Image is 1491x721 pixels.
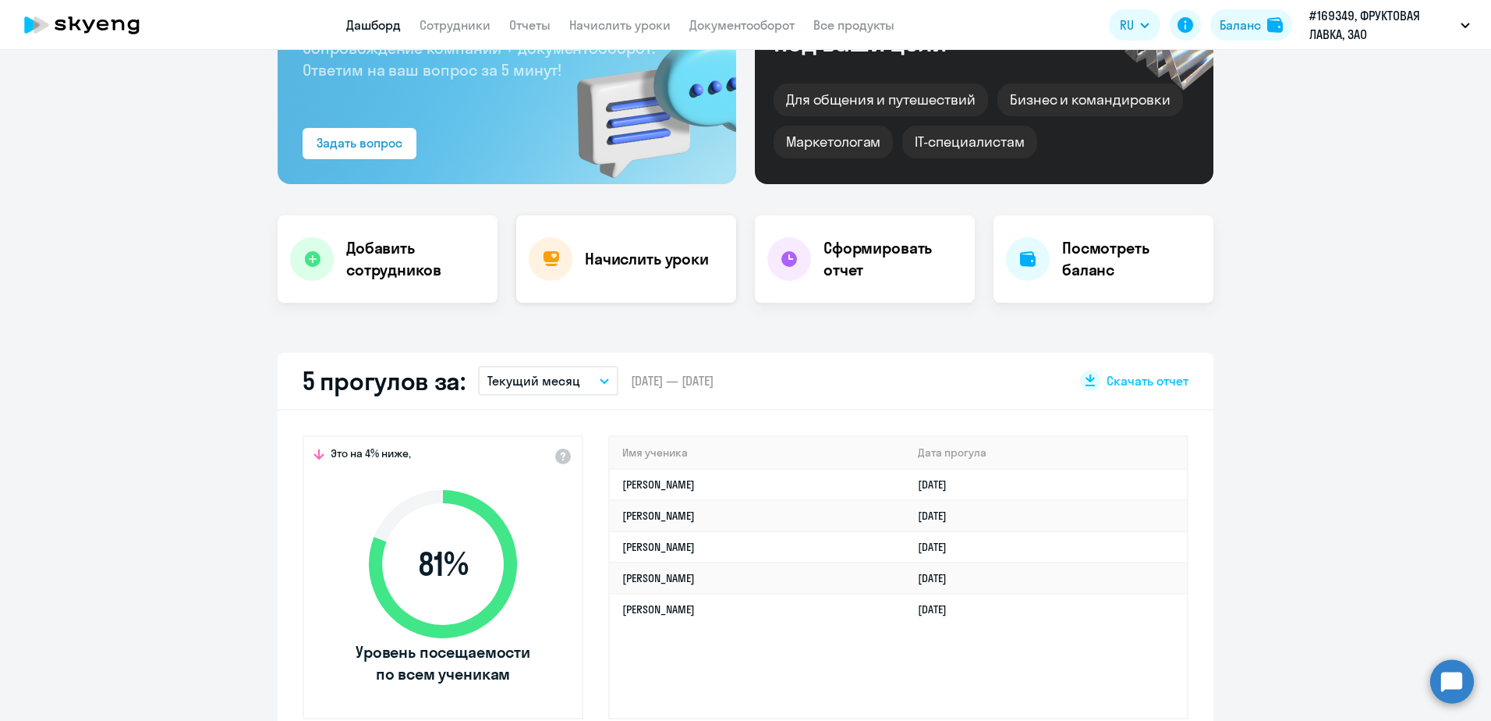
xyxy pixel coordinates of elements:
[1109,9,1160,41] button: RU
[509,17,551,33] a: Отчеты
[346,17,401,33] a: Дашборд
[1120,16,1134,34] span: RU
[622,540,695,554] a: [PERSON_NAME]
[1062,237,1201,281] h4: Посмотреть баланс
[420,17,491,33] a: Сотрудники
[622,602,695,616] a: [PERSON_NAME]
[1220,16,1261,34] div: Баланс
[622,571,695,585] a: [PERSON_NAME]
[918,509,959,523] a: [DATE]
[997,83,1183,116] div: Бизнес и командировки
[554,9,736,184] img: bg-img
[774,126,893,158] div: Маркетологам
[902,126,1036,158] div: IT-специалистам
[317,133,402,152] div: Задать вопрос
[478,366,618,396] button: Текущий месяц
[585,248,709,270] h4: Начислить уроки
[918,478,959,492] a: [DATE]
[1210,9,1292,41] button: Балансbalance
[353,641,533,685] span: Уровень посещаемости по всем ученикам
[918,602,959,616] a: [DATE]
[1267,17,1283,33] img: balance
[331,446,411,465] span: Это на 4% ниже,
[610,437,905,469] th: Имя ученика
[353,545,533,583] span: 81 %
[918,540,959,554] a: [DATE]
[774,2,1040,55] div: Курсы английского под ваши цели
[823,237,962,281] h4: Сформировать отчет
[569,17,671,33] a: Начислить уроки
[622,509,695,523] a: [PERSON_NAME]
[303,128,416,159] button: Задать вопрос
[918,571,959,585] a: [DATE]
[303,365,466,396] h2: 5 прогулов за:
[1107,372,1188,389] span: Скачать отчет
[1302,6,1478,44] button: #169349, ФРУКТОВАЯ ЛАВКА, ЗАО
[487,371,580,390] p: Текущий месяц
[622,478,695,492] a: [PERSON_NAME]
[774,83,988,116] div: Для общения и путешествий
[905,437,1187,469] th: Дата прогула
[689,17,795,33] a: Документооборот
[1309,6,1454,44] p: #169349, ФРУКТОВАЯ ЛАВКА, ЗАО
[813,17,894,33] a: Все продукты
[631,372,714,389] span: [DATE] — [DATE]
[346,237,485,281] h4: Добавить сотрудников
